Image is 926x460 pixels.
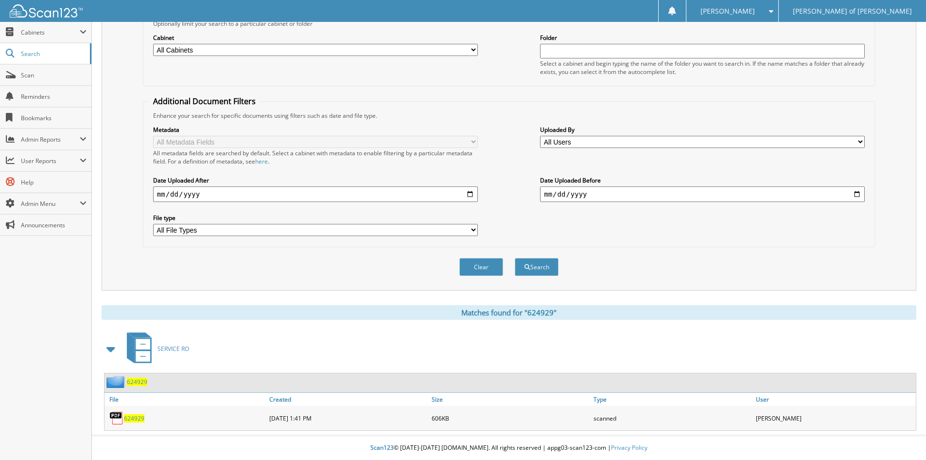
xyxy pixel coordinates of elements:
span: Admin Reports [21,135,80,144]
span: Scan [21,71,87,79]
a: 624929 [127,378,147,386]
a: Size [429,393,592,406]
legend: Additional Document Filters [148,96,261,107]
span: Reminders [21,92,87,101]
button: Clear [459,258,503,276]
label: Folder [540,34,865,42]
label: Date Uploaded After [153,176,478,184]
div: Optionally limit your search to a particular cabinet or folder [148,19,870,28]
div: Select a cabinet and begin typing the name of the folder you want to search in. If the name match... [540,59,865,76]
div: scanned [591,408,753,428]
div: [DATE] 1:41 PM [267,408,429,428]
div: Enhance your search for specific documents using filters such as date and file type. [148,111,870,120]
span: User Reports [21,157,80,165]
label: Uploaded By [540,126,865,134]
a: Type [591,393,753,406]
span: Bookmarks [21,114,87,122]
div: 606KB [429,408,592,428]
iframe: Chat Widget [877,413,926,460]
div: Matches found for "624929" [102,305,916,320]
label: Date Uploaded Before [540,176,865,184]
span: [PERSON_NAME] of [PERSON_NAME] [793,8,912,14]
input: end [540,186,865,202]
img: scan123-logo-white.svg [10,4,83,18]
input: start [153,186,478,202]
div: [PERSON_NAME] [753,408,916,428]
span: Help [21,178,87,186]
a: SERVICE RO [121,330,189,368]
a: Privacy Policy [611,443,647,452]
a: here [255,157,268,166]
img: PDF.png [109,411,124,425]
label: Cabinet [153,34,478,42]
a: Created [267,393,429,406]
label: Metadata [153,126,478,134]
div: All metadata fields are searched by default. Select a cabinet with metadata to enable filtering b... [153,149,478,166]
label: File type [153,214,478,222]
a: User [753,393,916,406]
span: Search [21,50,85,58]
span: Cabinets [21,28,80,37]
span: Admin Menu [21,200,80,208]
span: SERVICE RO [157,345,189,353]
span: Scan123 [370,443,394,452]
div: © [DATE]-[DATE] [DOMAIN_NAME]. All rights reserved | appg03-scan123-com | [92,436,926,460]
button: Search [515,258,559,276]
a: 624929 [124,414,144,423]
span: [PERSON_NAME] [700,8,755,14]
span: Announcements [21,221,87,229]
img: folder2.png [106,376,127,388]
a: File [105,393,267,406]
